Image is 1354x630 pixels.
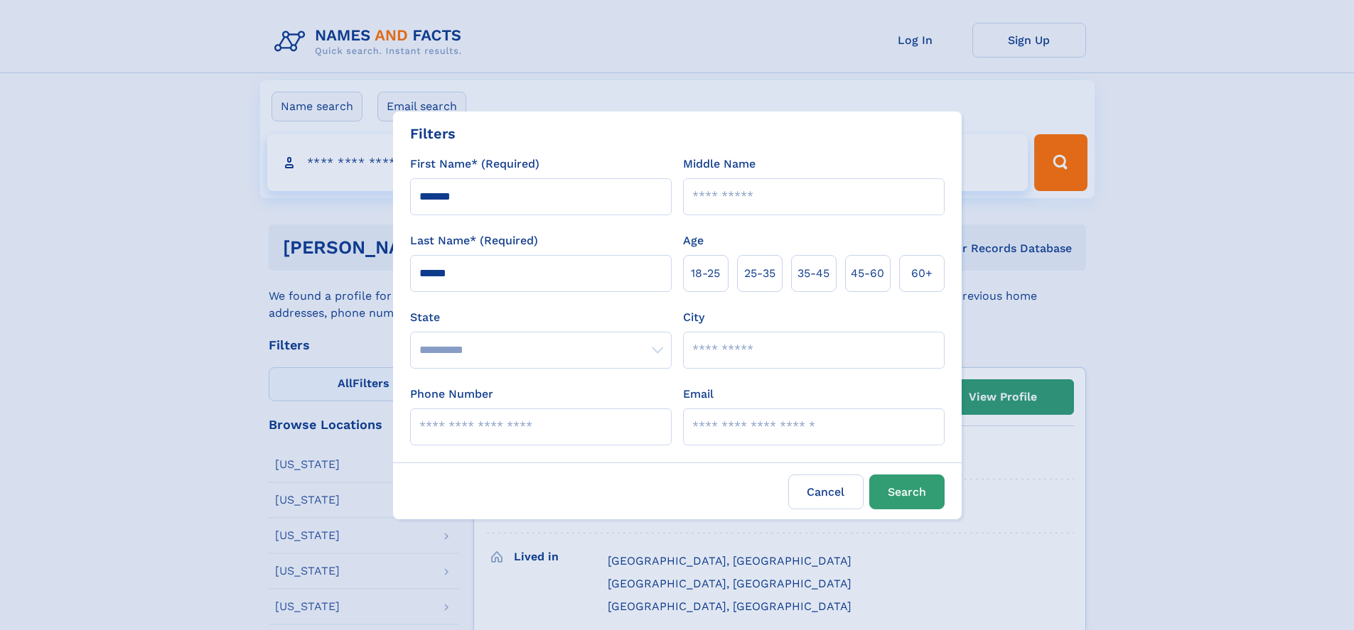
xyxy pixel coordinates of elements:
[911,265,933,282] span: 60+
[797,265,829,282] span: 35‑45
[683,309,704,326] label: City
[410,123,456,144] div: Filters
[410,386,493,403] label: Phone Number
[683,386,714,403] label: Email
[410,156,539,173] label: First Name* (Required)
[691,265,720,282] span: 18‑25
[410,232,538,249] label: Last Name* (Required)
[744,265,775,282] span: 25‑35
[683,156,756,173] label: Middle Name
[683,232,704,249] label: Age
[788,474,864,509] label: Cancel
[869,474,945,509] button: Search
[851,265,884,282] span: 45‑60
[410,309,672,326] label: State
